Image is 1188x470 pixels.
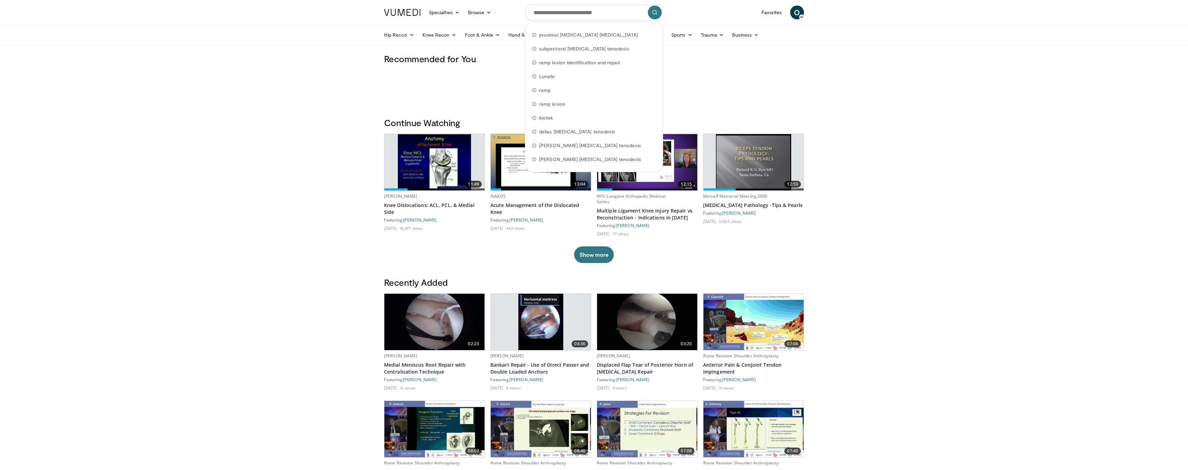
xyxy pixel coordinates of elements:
img: 2649116b-05f8-405c-a48f-a284a947b030.620x360_q85_upscale.jpg [597,294,697,350]
a: 07:06 [703,294,804,350]
a: [PERSON_NAME] [722,377,756,382]
div: Featuring: [597,377,698,382]
span: Lunate [539,73,555,80]
div: Featuring: [384,377,485,382]
a: [PERSON_NAME] [616,377,650,382]
div: Featuring: [490,377,591,382]
a: [PERSON_NAME] [509,377,543,382]
a: 13:04 [491,134,591,190]
img: 926032fc-011e-4e04-90f2-afa899d7eae5.620x360_q85_upscale.jpg [384,294,485,350]
button: Show more [574,246,614,263]
span: [PERSON_NAME] [MEDICAL_DATA] tenodesis [539,142,641,149]
a: Medial Meniscus Root Repair with Centralization Technique [384,361,485,375]
a: Sports [667,28,697,42]
a: 08:40 [491,401,591,457]
a: Foot & Ankle [461,28,505,42]
div: Featuring: [597,223,698,228]
a: [PERSON_NAME] [597,353,630,359]
li: [DATE] [703,218,718,224]
span: ramp [539,87,550,94]
li: 463 views [506,225,525,231]
img: stuart_1_100001324_3.jpg.620x360_q85_upscale.jpg [398,134,471,190]
a: Displaced Flap Tear of Posterior Horn of [MEDICAL_DATA] Repair [597,361,698,375]
a: [PERSON_NAME] [384,353,418,359]
li: 77 views [613,231,629,236]
a: Favorites [757,6,786,19]
a: Hip Recon [380,28,418,42]
h3: Recommended for You [384,53,804,64]
span: 13:04 [572,181,588,188]
span: 07:06 [784,340,801,347]
div: Featuring: [703,210,804,216]
span: 07:40 [784,448,801,454]
li: [DATE] [490,385,505,391]
img: 639608_3.png.620x360_q85_upscale.jpg [716,134,791,190]
li: [DATE] [490,225,505,231]
span: 12:59 [784,181,801,188]
a: O [790,6,804,19]
img: a3fe917b-418f-4b37-ad2e-b0d12482d850.620x360_q85_upscale.jpg [597,401,697,457]
li: [DATE] [703,385,718,391]
a: [PERSON_NAME] [384,193,418,199]
a: [PERSON_NAME] [722,210,756,215]
a: 11:49 [384,134,485,190]
a: Rome Revision Shoulder Arthroplasty [597,460,672,466]
a: Bankart Repair - Use of Direct Passer and Double Loaded Anchors [490,361,591,375]
a: NYU Langone Orthopedic Webinar Series [597,193,666,205]
a: Business [728,28,763,42]
li: 16 views [400,385,415,391]
li: 5 views [506,385,521,391]
a: Rome Revision Shoulder Arthroplasty [703,460,778,466]
a: Browse [464,6,496,19]
a: Metcalf Memorial Meeting 2009 [703,193,767,199]
a: Anterior Pain & Conjoint Tendon Impingement [703,361,804,375]
span: 12:15 [678,181,694,188]
a: Rome Revision Shoulder Arthroplasty [703,353,778,359]
span: 07:08 [678,448,694,454]
span: ramp lesion [539,101,565,107]
img: f121adf3-8f2a-432a-ab04-b981073a2ae5.620x360_q85_upscale.jpg [384,401,485,457]
img: VuMedi Logo [384,9,421,16]
a: Knee Recon [418,28,461,42]
span: 08:40 [572,448,588,454]
span: ramp lesion identification and repair [539,59,620,66]
span: 04:36 [572,340,588,347]
a: 12:59 [703,134,804,190]
li: [DATE] [597,231,612,236]
a: Knee Dislocations: ACL, PCL, & Medial Side [384,202,485,216]
a: Acute Management of the Dislocated Knee [490,202,591,216]
img: cd449402-123d-47f7-b112-52d159f17939.620x360_q85_upscale.jpg [518,294,564,350]
li: [DATE] [597,385,612,391]
span: 08:07 [465,448,482,454]
h3: Continue Watching [384,117,804,128]
span: 11:49 [465,181,482,188]
li: 9 views [613,385,627,391]
a: ISAKOS [490,193,506,199]
a: 03:20 [597,294,697,350]
a: Multiple Ligament Knee Injury Repair vs Reconstruction - Indications in [DATE] [597,207,698,221]
div: Featuring: [490,217,591,223]
a: 07:08 [597,401,697,457]
a: [PERSON_NAME] [509,217,543,222]
a: [PERSON_NAME] [616,223,650,228]
li: 11 views [719,385,734,391]
span: 02:23 [465,340,482,347]
a: Rome Revision Shoulder Arthroplasty [384,460,459,466]
a: Hand & Wrist [504,28,549,42]
a: Trauma [697,28,728,42]
a: Specialties [425,6,464,19]
a: 07:40 [703,401,804,457]
a: [MEDICAL_DATA] Pathology -Tips & Pearls [703,202,804,209]
h3: Recently Added [384,277,804,288]
a: 02:23 [384,294,485,350]
span: [PERSON_NAME] [MEDICAL_DATA] tenodesis [539,156,641,163]
img: 7ced46e7-7034-4181-a117-00f9bae79b26.620x360_q85_upscale.jpg [491,134,591,190]
input: Search topics, interventions [525,4,663,21]
img: 8037028b-5014-4d38-9a8c-71d966c81743.620x360_q85_upscale.jpg [703,294,804,350]
span: 03:20 [678,340,694,347]
a: 04:36 [491,294,591,350]
span: biotek [539,114,553,121]
a: Rome Revision Shoulder Arthroplasty [490,460,566,466]
div: Featuring: [703,377,804,382]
